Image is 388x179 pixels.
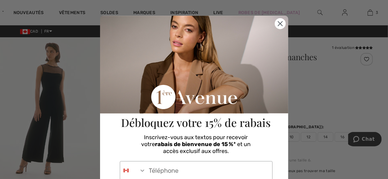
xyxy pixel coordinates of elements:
span: Débloquez votre 15% de rabais [121,115,271,130]
span: Chat [14,4,27,10]
span: Inscrivez-vous aux textos pour recevoir votre * et un accès exclusif aux offres. [141,134,251,155]
img: Canada [124,168,129,173]
span: rabais de bienvenue de 15 % [155,141,234,148]
button: Close dialog [275,18,286,29]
